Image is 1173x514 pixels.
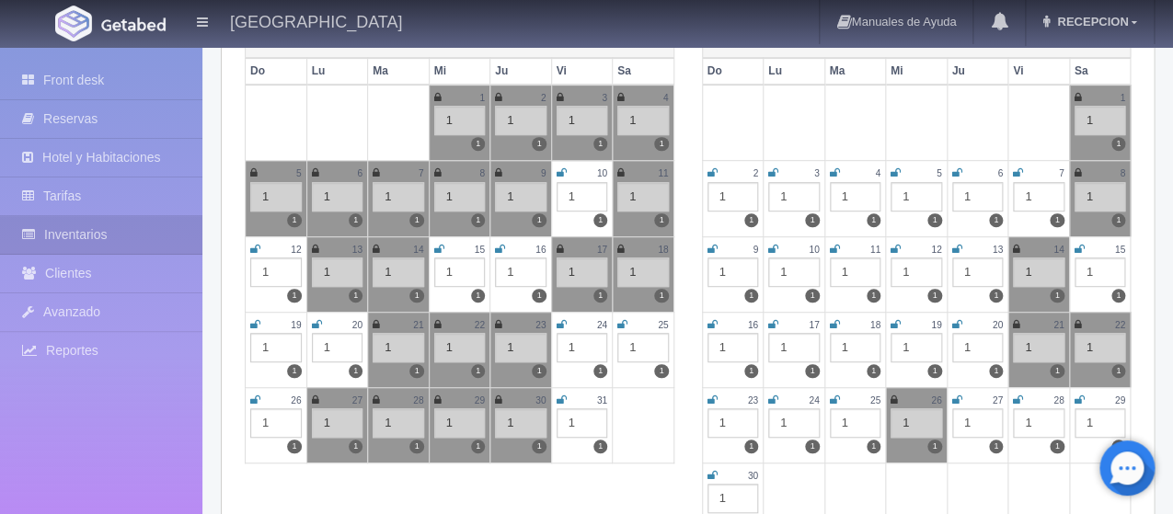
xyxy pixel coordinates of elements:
[1013,182,1064,211] div: 1
[867,364,880,378] label: 1
[373,257,424,287] div: 1
[1075,257,1126,287] div: 1
[593,440,607,453] label: 1
[532,137,546,151] label: 1
[287,289,301,303] label: 1
[1120,93,1125,103] small: 1
[471,137,485,151] label: 1
[409,364,423,378] label: 1
[495,106,546,135] div: 1
[931,395,941,405] small: 26
[744,440,758,453] label: 1
[1111,213,1125,227] label: 1
[663,93,669,103] small: 4
[830,333,881,362] div: 1
[1053,245,1064,255] small: 14
[312,408,363,438] div: 1
[593,137,607,151] label: 1
[557,408,608,438] div: 1
[809,245,819,255] small: 10
[287,440,301,453] label: 1
[805,440,819,453] label: 1
[617,333,669,362] div: 1
[658,168,668,178] small: 11
[419,168,424,178] small: 7
[557,106,608,135] div: 1
[617,182,669,211] div: 1
[1052,15,1128,29] span: RECEPCION
[658,320,668,330] small: 25
[1111,440,1125,453] label: 1
[471,289,485,303] label: 1
[352,245,362,255] small: 13
[593,213,607,227] label: 1
[654,213,668,227] label: 1
[927,364,941,378] label: 1
[805,364,819,378] label: 1
[475,245,485,255] small: 15
[349,289,362,303] label: 1
[617,257,669,287] div: 1
[246,58,307,85] th: Do
[989,364,1003,378] label: 1
[989,440,1003,453] label: 1
[1075,106,1126,135] div: 1
[830,182,881,211] div: 1
[429,58,490,85] th: Mi
[654,137,668,151] label: 1
[654,364,668,378] label: 1
[658,245,668,255] small: 18
[805,289,819,303] label: 1
[349,440,362,453] label: 1
[927,440,941,453] label: 1
[1013,257,1064,287] div: 1
[291,320,301,330] small: 19
[768,333,820,362] div: 1
[870,245,880,255] small: 11
[993,395,1003,405] small: 27
[768,257,820,287] div: 1
[1115,245,1125,255] small: 15
[744,364,758,378] label: 1
[748,471,758,481] small: 30
[707,408,759,438] div: 1
[541,93,546,103] small: 2
[409,440,423,453] label: 1
[55,6,92,41] img: Getabed
[101,17,166,31] img: Getabed
[495,408,546,438] div: 1
[702,58,764,85] th: Do
[830,408,881,438] div: 1
[597,320,607,330] small: 24
[707,484,759,513] div: 1
[250,182,302,211] div: 1
[495,257,546,287] div: 1
[413,320,423,330] small: 21
[617,106,669,135] div: 1
[532,364,546,378] label: 1
[891,408,942,438] div: 1
[1008,58,1070,85] th: Vi
[931,245,941,255] small: 12
[1120,168,1125,178] small: 8
[535,395,546,405] small: 30
[1059,168,1064,178] small: 7
[479,93,485,103] small: 1
[744,213,758,227] label: 1
[1075,182,1126,211] div: 1
[409,213,423,227] label: 1
[287,364,301,378] label: 1
[368,58,430,85] th: Ma
[952,408,1004,438] div: 1
[1013,408,1064,438] div: 1
[830,257,881,287] div: 1
[597,395,607,405] small: 31
[287,213,301,227] label: 1
[373,182,424,211] div: 1
[1069,58,1131,85] th: Sa
[373,408,424,438] div: 1
[707,333,759,362] div: 1
[764,58,825,85] th: Lu
[1115,395,1125,405] small: 29
[997,168,1003,178] small: 6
